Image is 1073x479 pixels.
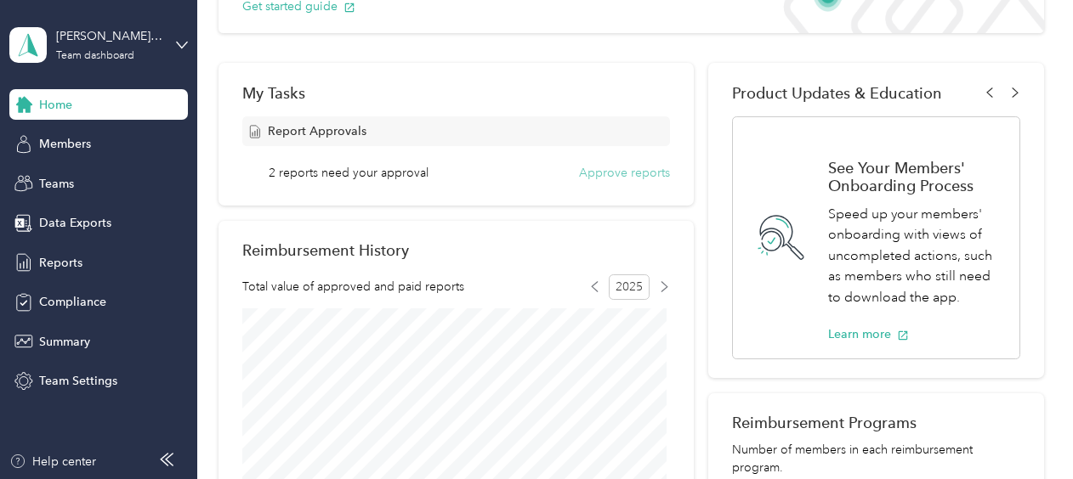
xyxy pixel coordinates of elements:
h2: Reimbursement Programs [732,414,1019,431]
div: Team dashboard [56,51,134,61]
span: 2 reports need your approval [269,164,429,182]
span: Report Approvals [268,122,366,140]
p: Speed up your members' onboarding with views of uncompleted actions, such as members who still ne... [828,204,1001,308]
span: Data Exports [39,214,111,232]
span: 2025 [609,274,650,300]
iframe: Everlance-gr Chat Button Frame [978,384,1073,479]
button: Help center [9,453,96,471]
span: Product Updates & Education [732,84,942,102]
h2: Reimbursement History [242,241,409,259]
span: Summary [39,333,90,351]
button: Learn more [828,325,909,343]
span: Reports [39,254,82,272]
div: [PERSON_NAME] Care [56,27,162,45]
span: Members [39,135,91,153]
p: Number of members in each reimbursement program. [732,441,1019,476]
span: Compliance [39,293,106,311]
span: Teams [39,175,74,193]
h1: See Your Members' Onboarding Process [828,159,1001,194]
button: Approve reports [579,164,670,182]
div: My Tasks [242,84,670,102]
span: Home [39,96,72,114]
span: Team Settings [39,372,117,390]
span: Total value of approved and paid reports [242,278,464,296]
